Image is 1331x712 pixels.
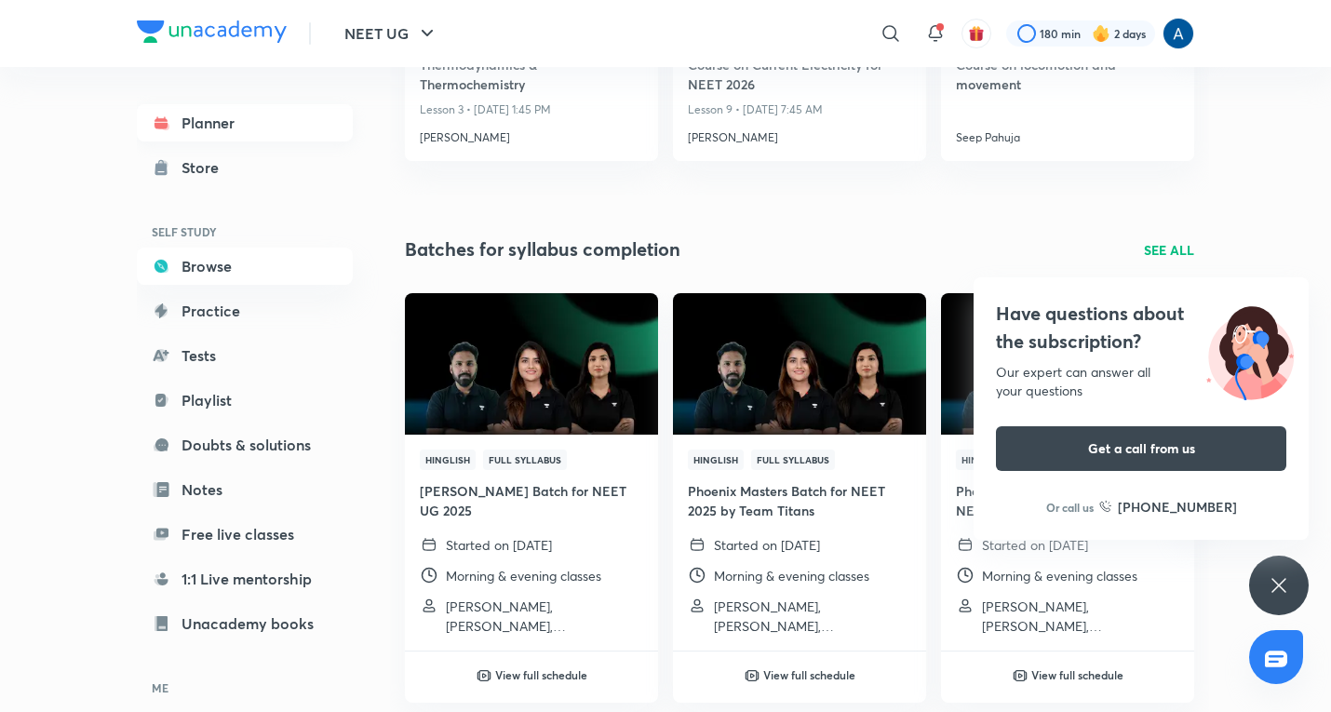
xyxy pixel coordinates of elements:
[181,156,230,179] div: Store
[137,104,353,141] a: Planner
[996,300,1286,356] h4: Have questions about the subscription?
[941,293,1194,651] a: ThumbnailHinglishFull SyllabusPhoenix Pro Reloaded Batch for NEET 2025 by Team TitansStarted on [...
[420,55,643,98] a: Thermodynamics & Thermochemistry
[137,382,353,419] a: Playlist
[956,55,1179,98] a: Course on locomotion and movement
[137,248,353,285] a: Browse
[714,566,869,585] p: Morning & evening classes
[405,293,658,651] a: ThumbnailHinglishFull Syllabus[PERSON_NAME] Batch for NEET UG 2025Started on [DATE]Morning & even...
[137,20,287,43] img: Company Logo
[137,672,353,704] h6: ME
[137,471,353,508] a: Notes
[673,293,926,651] a: ThumbnailHinglishFull SyllabusPhoenix Masters Batch for NEET 2025 by Team TitansStarted on [DATE]...
[137,426,353,463] a: Doubts & solutions
[1118,497,1237,517] h6: [PHONE_NUMBER]
[751,450,835,470] span: Full Syllabus
[137,605,353,642] a: Unacademy books
[137,516,353,553] a: Free live classes
[402,291,660,436] img: Thumbnail
[996,426,1286,471] button: Get a call from us
[688,98,911,122] p: Lesson 9 • [DATE] 7:45 AM
[956,450,1012,470] span: Hinglish
[982,566,1137,585] p: Morning & evening classes
[1163,18,1194,49] img: Anees Ahmed
[446,566,601,585] p: Morning & evening classes
[495,666,587,683] h6: View full schedule
[137,292,353,329] a: Practice
[961,19,991,48] button: avatar
[1099,497,1237,517] a: [PHONE_NUMBER]
[1013,668,1028,683] img: play
[982,597,1179,636] p: Pushkar Kumar, Shivam Pandey, Anup Kumar Mishra and 6 more
[420,450,476,470] span: Hinglish
[420,122,643,146] a: [PERSON_NAME]
[483,450,567,470] span: Full Syllabus
[968,25,985,42] img: avatar
[137,560,353,598] a: 1:1 Live mentorship
[333,15,450,52] button: NEET UG
[137,216,353,248] h6: SELF STUDY
[996,363,1286,400] div: Our expert can answer all your questions
[688,450,744,470] span: Hinglish
[1046,499,1094,516] p: Or call us
[688,122,911,146] a: [PERSON_NAME]
[1031,666,1123,683] h6: View full schedule
[956,481,1179,520] h4: Phoenix Pro Reloaded Batch for NEET 2025 by Team Titans
[137,20,287,47] a: Company Logo
[763,666,855,683] h6: View full schedule
[420,481,643,520] h4: [PERSON_NAME] Batch for NEET UG 2025
[446,535,552,555] p: Started on [DATE]
[956,122,1179,146] a: Seep Pahuja
[688,481,911,520] h4: Phoenix Masters Batch for NEET 2025 by Team Titans
[688,55,911,98] a: Course on Current Electricity for NEET 2026
[1191,300,1309,400] img: ttu_illustration_new.svg
[137,337,353,374] a: Tests
[477,668,491,683] img: play
[714,535,820,555] p: Started on [DATE]
[1144,240,1194,260] a: SEE ALL
[670,291,928,436] img: Thumbnail
[1092,24,1110,43] img: streak
[420,98,643,122] p: Lesson 3 • [DATE] 1:45 PM
[405,235,680,263] h2: Batches for syllabus completion
[446,597,643,636] p: Pushkar Kumar, Shivam Pandey, Anup Kumar Mishra and 5 more
[982,535,1088,555] p: Started on [DATE]
[714,597,911,636] p: Pushkar Kumar, Shivam Pandey, Anup Kumar Mishra and 6 more
[137,149,353,186] a: Store
[745,668,760,683] img: play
